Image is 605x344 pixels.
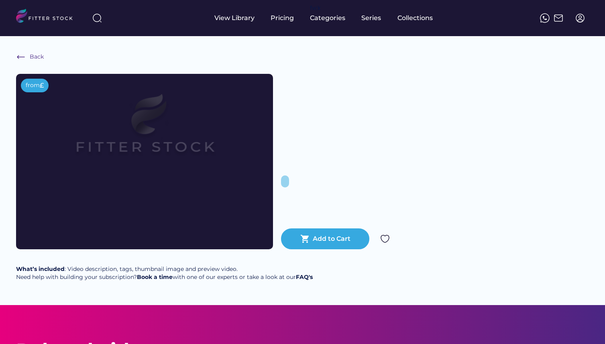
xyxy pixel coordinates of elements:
[310,4,320,12] div: fvck
[575,13,585,23] img: profile-circle.svg
[296,273,313,281] a: FAQ's
[554,13,563,23] img: Frame%2051.svg
[137,273,173,281] a: Book a time
[16,9,79,25] img: LOGO.svg
[40,81,44,90] div: £
[30,53,44,61] div: Back
[313,234,350,243] div: Add to Cart
[397,14,433,22] div: Collections
[271,14,294,22] div: Pricing
[380,234,390,244] img: Group%201000002324.svg
[92,13,102,23] img: search-normal%203.svg
[26,81,40,90] div: from
[42,74,247,189] img: Frame%2079%20%281%29.svg
[310,14,345,22] div: Categories
[16,265,313,281] div: : Video description, tags, thumbnail image and preview video. Need help with building your subscr...
[16,52,26,62] img: Frame%20%286%29.svg
[540,13,550,23] img: meteor-icons_whatsapp%20%281%29.svg
[16,265,65,273] strong: What’s included
[361,14,381,22] div: Series
[214,14,255,22] div: View Library
[300,234,310,244] button: shopping_cart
